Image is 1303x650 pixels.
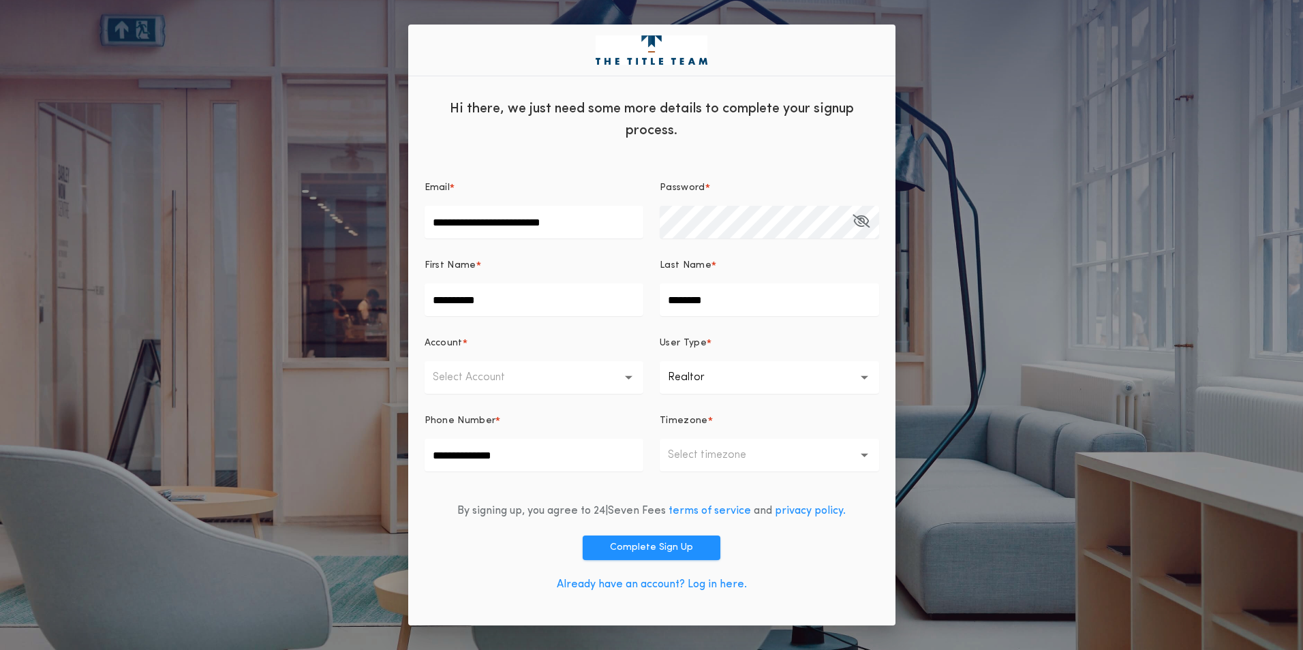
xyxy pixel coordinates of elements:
img: logo [596,35,707,65]
p: Account [425,337,463,350]
p: Timezone [660,414,708,428]
button: Complete Sign Up [583,536,720,560]
p: User Type [660,337,707,350]
a: privacy policy. [775,506,846,516]
p: Select timezone [668,447,768,463]
p: First Name [425,259,476,273]
button: Select Account [425,361,644,394]
button: Realtor [660,361,879,394]
button: Password* [853,206,870,238]
button: Select timezone [660,439,879,471]
a: terms of service [669,506,751,516]
p: Password [660,181,705,195]
p: Phone Number [425,414,496,428]
div: Hi there, we just need some more details to complete your signup process. [408,87,895,149]
div: By signing up, you agree to 24|Seven Fees and [457,503,846,519]
p: Select Account [433,369,527,386]
p: Email [425,181,450,195]
input: Phone Number* [425,439,644,471]
input: Email* [425,206,644,238]
p: Realtor [668,369,726,386]
input: Last Name* [660,283,879,316]
p: Last Name [660,259,711,273]
a: Already have an account? Log in here. [557,579,747,590]
input: Password* [660,206,879,238]
input: First Name* [425,283,644,316]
